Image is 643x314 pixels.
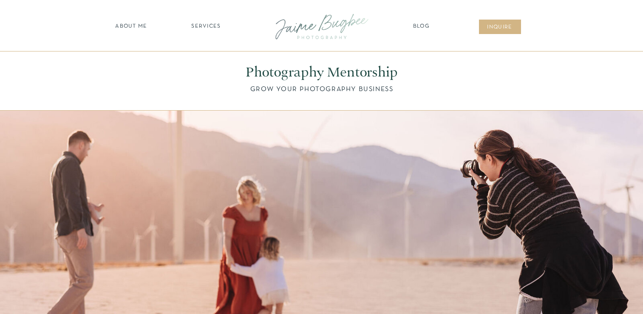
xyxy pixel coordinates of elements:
[182,23,230,31] a: SERVICES
[411,23,432,31] a: Blog
[113,23,150,31] a: about ME
[483,23,517,32] a: inqUIre
[219,65,425,80] h1: Photography Mentorship
[219,86,425,96] p: GROW YOUR PHOTOGRAPHY BUSINESS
